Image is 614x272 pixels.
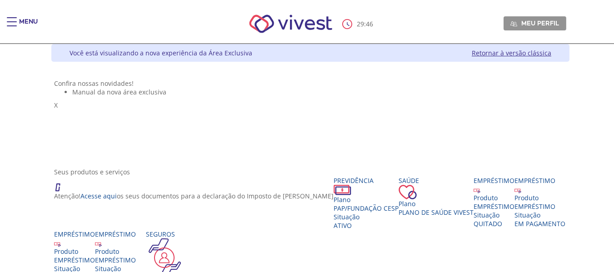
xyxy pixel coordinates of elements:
div: Seus produtos e serviços [54,168,567,176]
span: PAP/Fundação CESP [334,204,399,213]
a: Acesse aqui [80,192,117,200]
div: EMPRÉSTIMO [95,256,146,264]
div: Previdência [334,176,399,185]
img: ico_emprestimo.svg [514,187,521,193]
div: Situação [334,213,399,221]
img: ico_coracao.png [399,185,417,199]
div: Empréstimo [95,230,146,238]
div: Produto [474,193,514,202]
a: Empréstimo Produto EMPRÉSTIMO Situação QUITADO [474,176,514,228]
div: EMPRÉSTIMO [474,202,514,211]
div: Situação [474,211,514,219]
div: : [342,19,375,29]
div: Confira nossas novidades! [54,79,567,88]
a: Meu perfil [504,16,566,30]
div: Plano [334,195,399,204]
div: Plano [399,199,474,208]
img: ico_dinheiro.png [334,185,351,195]
section: <span lang="pt-BR" dir="ltr">Visualizador do Conteúdo da Web</span> 1 [54,79,567,158]
span: Plano de Saúde VIVEST [399,208,474,217]
div: Produto [514,193,565,202]
div: Você está visualizando a nova experiência da Área Exclusiva [70,49,252,57]
img: ico_emprestimo.svg [95,240,102,247]
div: Situação [514,211,565,219]
div: Empréstimo [514,176,565,185]
div: Seguros [146,230,258,238]
div: Produto [54,247,95,256]
div: Produto [95,247,146,256]
img: ico_atencao.png [54,176,70,192]
div: EMPRÉSTIMO [514,202,565,211]
img: ico_emprestimo.svg [474,187,480,193]
div: Menu [19,17,38,35]
p: Atenção! os seus documentos para a declaração do Imposto de [PERSON_NAME] [54,192,334,200]
div: Empréstimo [474,176,514,185]
div: Empréstimo [54,230,95,238]
img: Vivest [239,5,342,43]
span: 46 [366,20,373,28]
span: Ativo [334,221,352,230]
a: Saúde PlanoPlano de Saúde VIVEST [399,176,474,217]
a: Previdência PlanoPAP/Fundação CESP SituaçãoAtivo [334,176,399,230]
img: Meu perfil [510,20,517,27]
div: Saúde [399,176,474,185]
div: EMPRÉSTIMO [54,256,95,264]
a: Retornar à versão clássica [472,49,551,57]
img: ico_emprestimo.svg [54,240,61,247]
a: Empréstimo Produto EMPRÉSTIMO Situação EM PAGAMENTO [514,176,565,228]
span: Meu perfil [521,19,559,27]
span: X [54,101,58,109]
span: 29 [357,20,364,28]
span: EM PAGAMENTO [514,219,565,228]
span: QUITADO [474,219,502,228]
span: Manual da nova área exclusiva [72,88,166,96]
